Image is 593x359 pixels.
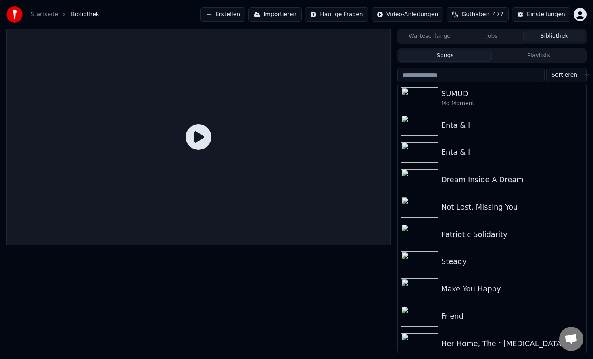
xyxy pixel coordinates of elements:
button: Playlists [492,50,585,62]
div: Steady [441,256,583,267]
div: Enta & I [441,147,583,158]
div: Mo Moment [441,100,583,108]
div: Dream Inside A Dream [441,174,583,185]
div: Einstellungen [527,10,565,19]
button: Warteschlange [399,31,461,42]
a: Startseite [31,10,58,19]
div: Make You Happy [441,283,583,295]
button: Häufige Fragen [305,7,368,22]
nav: breadcrumb [31,10,99,19]
div: Enta & I [441,120,583,131]
span: Sortieren [551,71,577,79]
span: 477 [493,10,503,19]
div: Not Lost, Missing You [441,201,583,213]
button: Jobs [461,31,523,42]
div: Friend [441,311,583,322]
div: Her Home, Their [MEDICAL_DATA] [441,338,583,349]
button: Importieren [248,7,302,22]
div: Chat öffnen [559,327,583,351]
button: Bibliothek [523,31,585,42]
button: Erstellen [200,7,245,22]
button: Einstellungen [512,7,570,22]
div: Patriotic Solidarity [441,229,583,240]
button: Songs [399,50,492,62]
span: Guthaben [461,10,489,19]
img: youka [6,6,23,23]
div: SUMUD [441,88,583,100]
span: Bibliothek [71,10,99,19]
button: Video-Anleitungen [372,7,444,22]
button: Guthaben477 [447,7,509,22]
